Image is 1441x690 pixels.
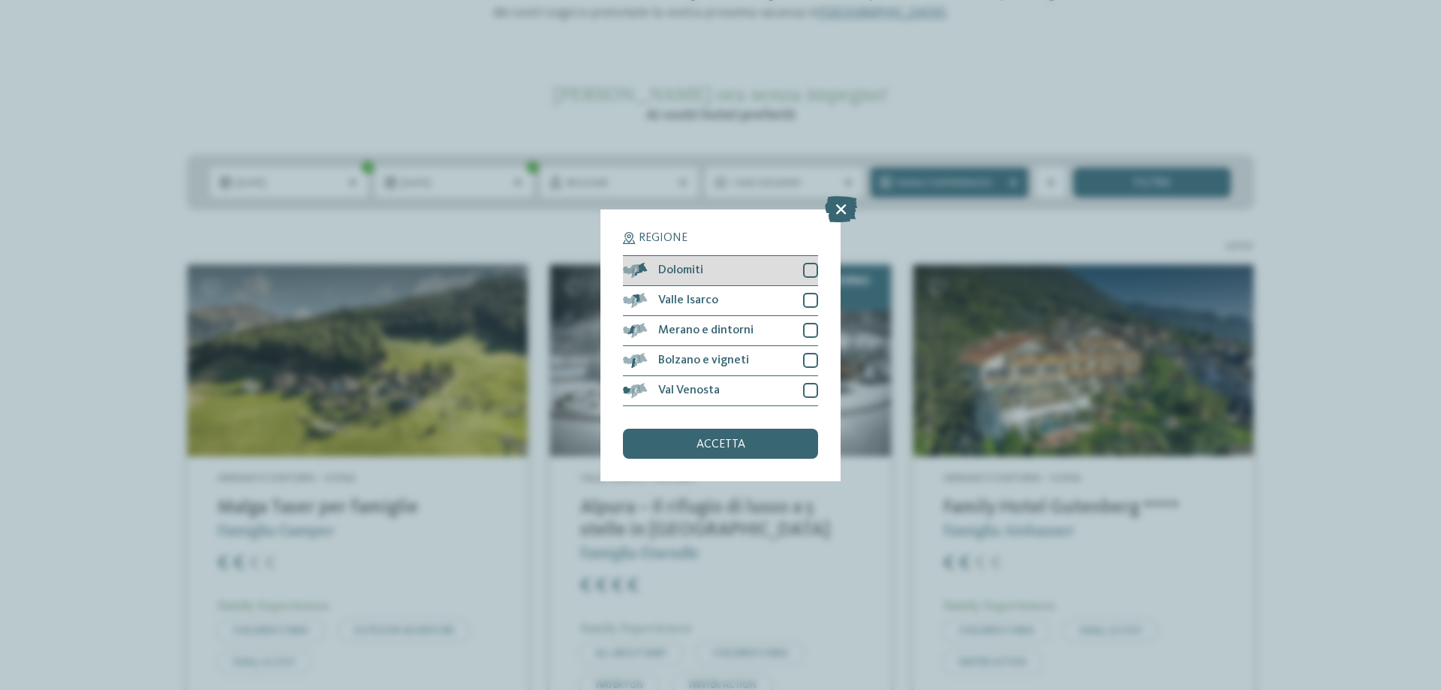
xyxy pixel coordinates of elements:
span: Valle Isarco [658,294,718,306]
span: Bolzano e vigneti [658,354,749,366]
span: accetta [696,438,745,450]
span: Regione [639,232,687,244]
span: Merano e dintorni [658,324,754,336]
span: Val Venosta [658,384,720,396]
span: Dolomiti [658,264,703,276]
